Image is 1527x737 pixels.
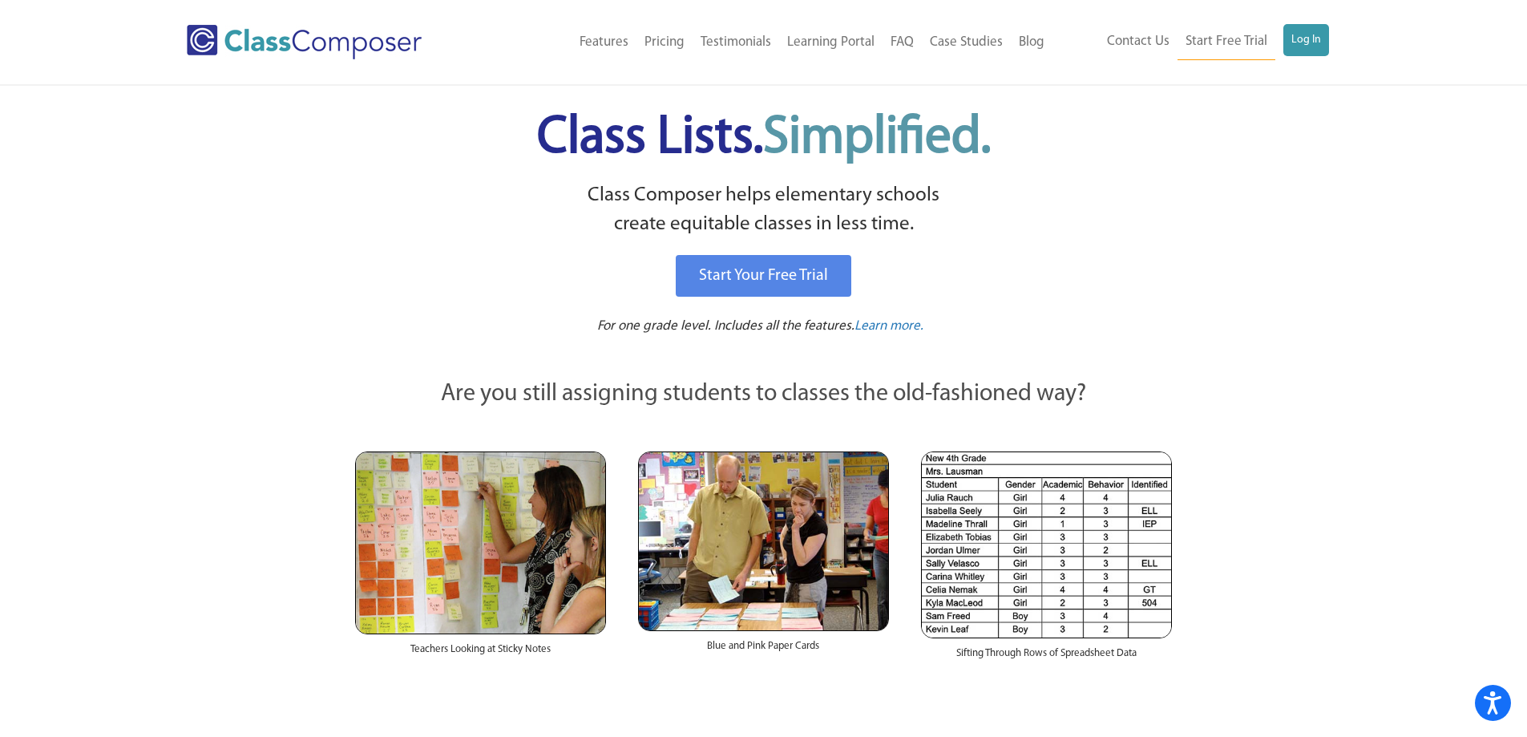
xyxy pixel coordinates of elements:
[597,319,854,333] span: For one grade level. Includes all the features.
[854,317,923,337] a: Learn more.
[676,255,851,297] a: Start Your Free Trial
[537,112,991,164] span: Class Lists.
[187,25,422,59] img: Class Composer
[355,452,606,634] img: Teachers Looking at Sticky Notes
[693,25,779,60] a: Testimonials
[355,377,1173,412] p: Are you still assigning students to classes the old-fashioned way?
[779,25,883,60] a: Learning Portal
[921,452,1172,638] img: Spreadsheets
[763,112,991,164] span: Simplified.
[638,631,889,670] div: Blue and Pink Paper Cards
[1178,24,1275,60] a: Start Free Trial
[1052,24,1329,60] nav: Header Menu
[922,25,1011,60] a: Case Studies
[636,25,693,60] a: Pricing
[883,25,922,60] a: FAQ
[487,25,1052,60] nav: Header Menu
[854,319,923,333] span: Learn more.
[1011,25,1052,60] a: Blog
[699,268,828,284] span: Start Your Free Trial
[1099,24,1178,59] a: Contact Us
[921,638,1172,677] div: Sifting Through Rows of Spreadsheet Data
[572,25,636,60] a: Features
[353,181,1175,240] p: Class Composer helps elementary schools create equitable classes in less time.
[638,452,889,630] img: Blue and Pink Paper Cards
[1283,24,1329,56] a: Log In
[355,634,606,673] div: Teachers Looking at Sticky Notes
